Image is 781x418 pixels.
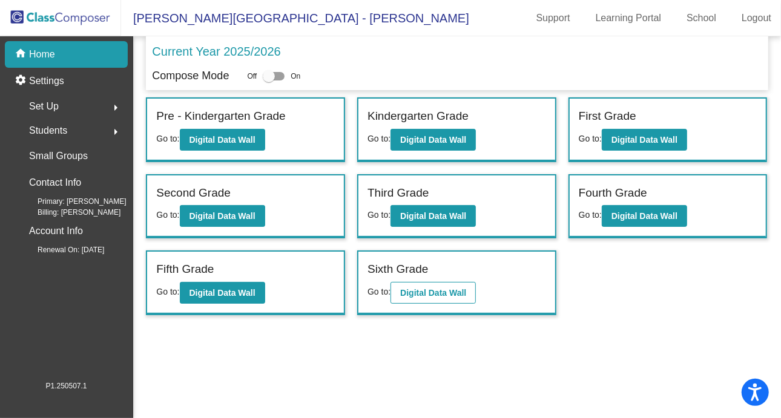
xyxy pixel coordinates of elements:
[400,288,466,298] b: Digital Data Wall
[602,205,687,227] button: Digital Data Wall
[156,261,214,278] label: Fifth Grade
[156,185,231,202] label: Second Grade
[121,8,469,28] span: [PERSON_NAME][GEOGRAPHIC_DATA] - [PERSON_NAME]
[400,135,466,145] b: Digital Data Wall
[18,207,120,218] span: Billing: [PERSON_NAME]
[29,223,83,240] p: Account Info
[29,74,64,88] p: Settings
[189,135,255,145] b: Digital Data Wall
[189,288,255,298] b: Digital Data Wall
[391,282,476,304] button: Digital Data Wall
[367,134,391,143] span: Go to:
[156,134,179,143] span: Go to:
[152,42,280,60] p: Current Year 2025/2026
[391,129,476,151] button: Digital Data Wall
[18,196,127,207] span: Primary: [PERSON_NAME]
[579,210,602,220] span: Go to:
[156,210,179,220] span: Go to:
[180,282,265,304] button: Digital Data Wall
[156,108,285,125] label: Pre - Kindergarten Grade
[180,205,265,227] button: Digital Data Wall
[156,287,179,296] span: Go to:
[586,8,671,28] a: Learning Portal
[15,47,29,62] mat-icon: home
[29,98,59,115] span: Set Up
[367,261,428,278] label: Sixth Grade
[29,148,88,165] p: Small Groups
[18,244,104,255] span: Renewal On: [DATE]
[108,100,123,115] mat-icon: arrow_right
[108,125,123,139] mat-icon: arrow_right
[29,122,67,139] span: Students
[732,8,781,28] a: Logout
[367,210,391,220] span: Go to:
[400,211,466,221] b: Digital Data Wall
[189,211,255,221] b: Digital Data Wall
[152,68,229,84] p: Compose Mode
[367,185,429,202] label: Third Grade
[527,8,580,28] a: Support
[579,108,636,125] label: First Grade
[611,211,677,221] b: Digital Data Wall
[579,134,602,143] span: Go to:
[677,8,726,28] a: School
[611,135,677,145] b: Digital Data Wall
[29,47,55,62] p: Home
[15,74,29,88] mat-icon: settings
[180,129,265,151] button: Digital Data Wall
[291,71,300,82] span: On
[367,287,391,296] span: Go to:
[29,174,81,191] p: Contact Info
[367,108,469,125] label: Kindergarten Grade
[247,71,257,82] span: Off
[602,129,687,151] button: Digital Data Wall
[391,205,476,227] button: Digital Data Wall
[579,185,647,202] label: Fourth Grade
